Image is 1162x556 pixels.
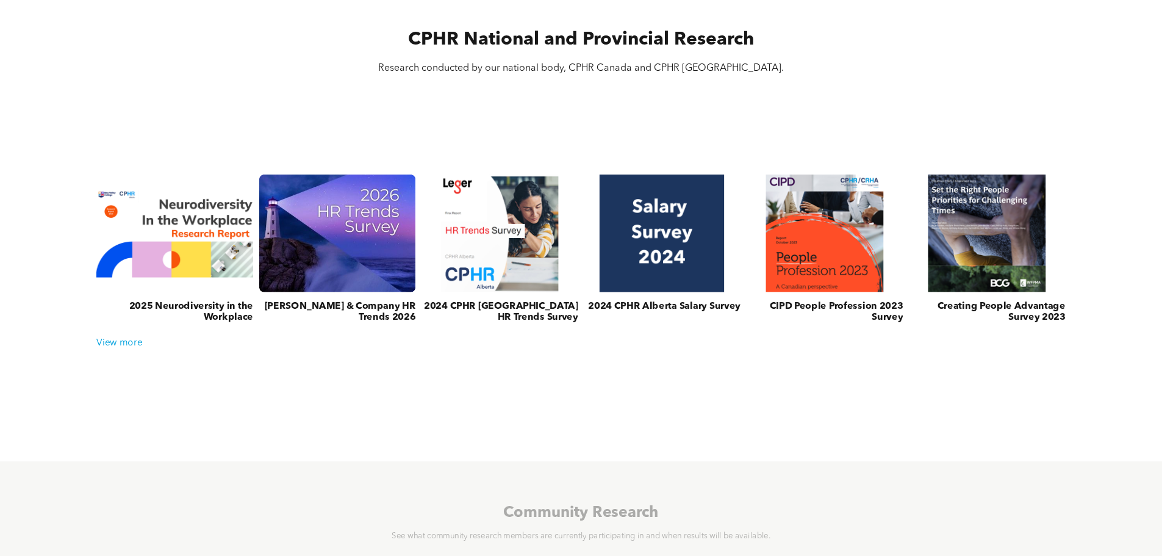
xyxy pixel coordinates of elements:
[588,301,741,312] h3: 2024 CPHR Alberta Salary Survey
[408,31,755,49] span: CPHR National and Provincial Research
[392,533,770,541] span: See what community research members are currently participating in and when results will be avail...
[378,63,784,73] span: Research conducted by our national body, CPHR Canada and CPHR [GEOGRAPHIC_DATA].
[503,505,659,521] span: Community Research
[96,301,253,324] h3: 2025 Neurodiversity in the Workplace
[259,301,416,324] h3: [PERSON_NAME] & Company HR Trends 2026
[909,301,1066,324] h3: Creating People Advantage Survey 2023
[421,301,578,324] h3: 2024 CPHR [GEOGRAPHIC_DATA] HR Trends Survey
[91,338,1072,349] div: View more
[747,301,903,324] h3: CIPD People Profession 2023 Survey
